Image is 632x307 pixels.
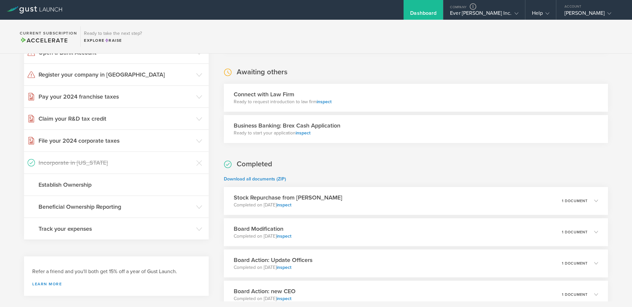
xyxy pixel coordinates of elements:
[276,296,291,301] a: inspect
[32,282,200,286] a: Learn more
[562,293,588,296] p: 1 document
[39,224,193,233] h3: Track your expenses
[234,99,331,105] p: Ready to request introduction to law firm
[234,130,340,136] p: Ready to start your application
[39,70,193,79] h3: Register your company in [GEOGRAPHIC_DATA]
[105,38,122,43] span: Raise
[276,202,291,208] a: inspect
[562,262,588,265] p: 1 document
[562,230,588,234] p: 1 document
[39,92,193,101] h3: Pay your 2024 franchise taxes
[562,199,588,203] p: 1 document
[20,37,68,44] span: Accelerate
[20,31,77,35] h2: Current Subscription
[234,121,340,130] h3: Business Banking: Brex Cash Application
[532,10,549,20] div: Help
[410,10,436,20] div: Dashboard
[234,295,296,302] p: Completed on [DATE]
[39,114,193,123] h3: Claim your R&D tax credit
[234,233,291,240] p: Completed on [DATE]
[234,224,291,233] h3: Board Modification
[84,37,142,43] div: Explore
[234,287,296,295] h3: Board Action: new CEO
[237,159,272,169] h2: Completed
[84,31,142,36] h3: Ready to take the next step?
[276,265,291,270] a: inspect
[234,202,342,208] p: Completed on [DATE]
[450,10,518,20] div: Ever [PERSON_NAME] Inc.
[224,176,286,182] a: Download all documents (ZIP)
[234,90,331,99] h3: Connect with Law Firm
[80,26,145,47] div: Ready to take the next step?ExploreRaise
[234,264,312,271] p: Completed on [DATE]
[317,99,331,105] a: inspect
[39,158,193,167] h3: Incorporate in [US_STATE]
[234,256,312,264] h3: Board Action: Update Officers
[237,67,287,77] h2: Awaiting others
[276,233,291,239] a: inspect
[32,268,200,275] h3: Refer a friend and you'll both get 15% off a year of Gust Launch.
[599,275,632,307] iframe: Chat Widget
[39,180,199,189] h3: Establish Ownership
[39,202,193,211] h3: Beneficial Ownership Reporting
[296,130,310,136] a: inspect
[234,193,342,202] h3: Stock Repurchase from [PERSON_NAME]
[39,136,193,145] h3: File your 2024 corporate taxes
[565,10,620,20] div: [PERSON_NAME]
